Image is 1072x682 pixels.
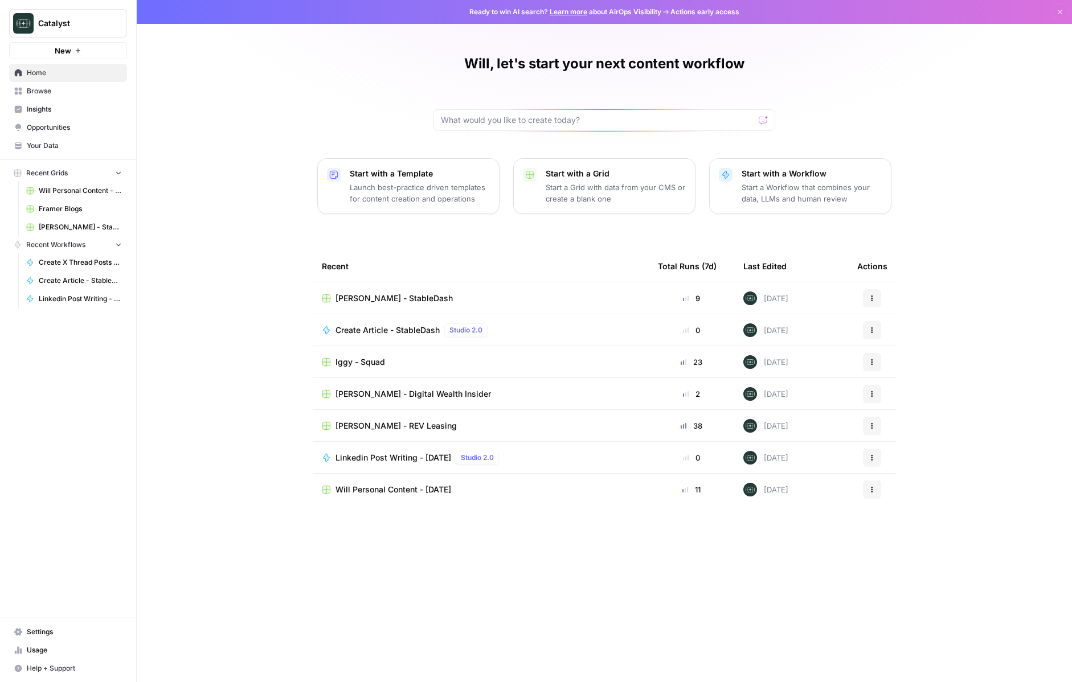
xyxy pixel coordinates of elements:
a: Your Data [9,137,127,155]
span: Create X Thread Posts from Linkedin [39,257,122,268]
p: Start with a Grid [546,168,686,179]
p: Start a Grid with data from your CMS or create a blank one [546,182,686,204]
div: Total Runs (7d) [658,250,717,282]
input: What would you like to create today? [441,114,754,126]
div: [DATE] [743,355,788,369]
p: Start with a Workflow [742,168,882,179]
button: Workspace: Catalyst [9,9,127,38]
span: Ready to win AI search? about AirOps Visibility [469,7,661,17]
a: Create Article - StableDash [21,272,127,290]
button: New [9,42,127,59]
span: Linkedin Post Writing - [DATE] [39,294,122,304]
button: Start with a WorkflowStart a Workflow that combines your data, LLMs and human review [709,158,891,214]
span: Insights [27,104,122,114]
span: New [55,45,71,56]
p: Start a Workflow that combines your data, LLMs and human review [742,182,882,204]
span: Linkedin Post Writing - [DATE] [335,452,451,463]
img: lkqc6w5wqsmhugm7jkiokl0d6w4g [743,355,757,369]
a: Usage [9,641,127,659]
a: Opportunities [9,118,127,137]
div: Recent [322,250,640,282]
a: Browse [9,82,127,100]
span: [PERSON_NAME] - Digital Wealth Insider [335,388,491,400]
div: [DATE] [743,451,788,465]
img: Catalyst Logo [13,13,34,34]
a: Iggy - Squad [322,356,640,368]
span: Studio 2.0 [461,453,494,463]
div: [DATE] [743,483,788,496]
span: Browse [27,86,122,96]
p: Start with a Template [350,168,490,179]
a: Settings [9,623,127,641]
span: Home [27,68,122,78]
a: [PERSON_NAME] - StableDash [322,293,640,304]
img: lkqc6w5wqsmhugm7jkiokl0d6w4g [743,483,757,496]
a: Insights [9,100,127,118]
span: [PERSON_NAME] - REV Leasing [335,420,457,432]
div: [DATE] [743,323,788,337]
button: Start with a TemplateLaunch best-practice driven templates for content creation and operations [317,158,500,214]
div: 38 [658,420,725,432]
div: 11 [658,484,725,495]
span: Will Personal Content - [DATE] [335,484,451,495]
a: Will Personal Content - [DATE] [322,484,640,495]
span: [PERSON_NAME] - StableDash [39,222,122,232]
span: Opportunities [27,122,122,133]
span: Settings [27,627,122,637]
span: Iggy - Squad [335,356,385,368]
div: [DATE] [743,419,788,433]
a: Linkedin Post Writing - [DATE]Studio 2.0 [322,451,640,465]
button: Recent Grids [9,165,127,182]
span: Create Article - StableDash [335,324,440,336]
a: Linkedin Post Writing - [DATE] [21,290,127,308]
span: Recent Workflows [26,240,85,250]
a: [PERSON_NAME] - Digital Wealth Insider [322,388,640,400]
div: Last Edited [743,250,787,282]
span: Catalyst [38,18,107,29]
button: Start with a GridStart a Grid with data from your CMS or create a blank one [513,158,695,214]
span: Actions early access [670,7,739,17]
a: Learn more [550,7,587,16]
span: Will Personal Content - [DATE] [39,186,122,196]
span: Your Data [27,141,122,151]
div: 0 [658,324,725,336]
span: Framer Blogs [39,204,122,214]
a: Create Article - StableDashStudio 2.0 [322,323,640,337]
div: 23 [658,356,725,368]
h1: Will, let's start your next content workflow [464,55,744,73]
img: lkqc6w5wqsmhugm7jkiokl0d6w4g [743,451,757,465]
img: lkqc6w5wqsmhugm7jkiokl0d6w4g [743,387,757,401]
div: 9 [658,293,725,304]
p: Launch best-practice driven templates for content creation and operations [350,182,490,204]
span: Usage [27,645,122,655]
div: 2 [658,388,725,400]
a: [PERSON_NAME] - StableDash [21,218,127,236]
span: Create Article - StableDash [39,276,122,286]
div: 0 [658,452,725,463]
button: Recent Workflows [9,236,127,253]
a: Will Personal Content - [DATE] [21,182,127,200]
span: Help + Support [27,663,122,673]
img: lkqc6w5wqsmhugm7jkiokl0d6w4g [743,419,757,433]
span: Studio 2.0 [449,325,482,335]
span: [PERSON_NAME] - StableDash [335,293,453,304]
a: Create X Thread Posts from Linkedin [21,253,127,272]
img: lkqc6w5wqsmhugm7jkiokl0d6w4g [743,291,757,305]
div: [DATE] [743,291,788,305]
div: [DATE] [743,387,788,401]
button: Help + Support [9,659,127,677]
div: Actions [857,250,887,282]
a: Framer Blogs [21,200,127,218]
a: [PERSON_NAME] - REV Leasing [322,420,640,432]
img: lkqc6w5wqsmhugm7jkiokl0d6w4g [743,323,757,337]
a: Home [9,64,127,82]
span: Recent Grids [26,168,68,178]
